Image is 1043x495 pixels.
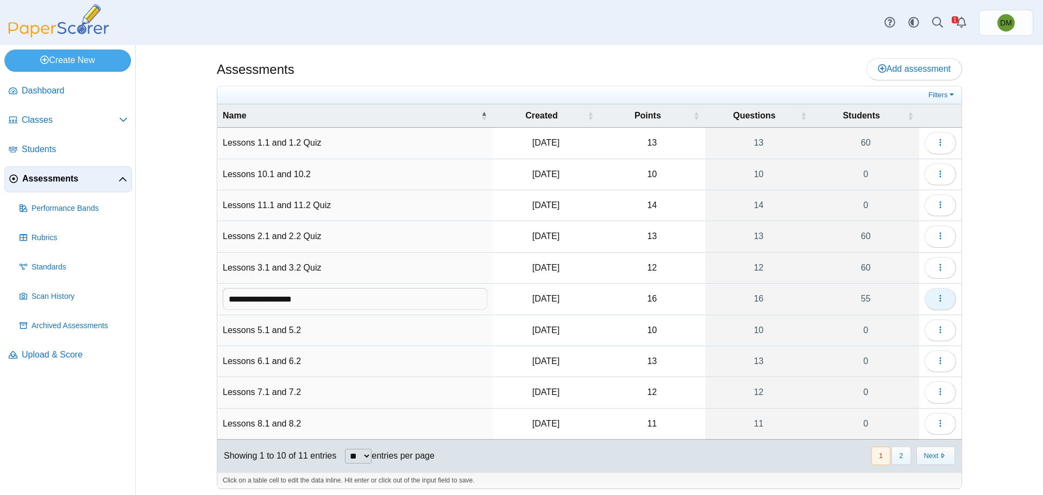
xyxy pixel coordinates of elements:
a: Archived Assessments [15,313,132,339]
a: 60 [812,253,919,283]
time: Aug 25, 2025 at 11:42 AM [532,356,560,366]
td: 11 [599,409,705,440]
span: Name [223,110,479,122]
a: 13 [705,221,813,252]
a: Rubrics [15,225,132,251]
td: Lessons 7.1 and 7.2 [217,377,493,408]
span: Students [22,143,128,155]
td: 10 [599,159,705,190]
time: Aug 25, 2025 at 11:32 AM [532,263,560,272]
a: Alerts [950,11,973,35]
td: 13 [599,128,705,159]
td: 12 [599,253,705,284]
a: Add assessment [866,58,962,80]
span: Questions [711,110,799,122]
td: 16 [599,284,705,315]
a: Upload & Score [4,342,132,368]
td: Lessons 6.1 and 6.2 [217,346,493,377]
td: Lessons 8.1 and 8.2 [217,409,493,440]
time: Aug 25, 2025 at 11:44 AM [532,387,560,397]
span: Domenic Mariani [997,14,1015,32]
time: Aug 25, 2025 at 11:47 AM [532,419,560,428]
a: 0 [812,346,919,377]
a: 16 [705,284,813,314]
img: PaperScorer [4,4,113,37]
td: 13 [599,346,705,377]
label: entries per page [372,451,435,460]
span: Points : Activate to sort [693,110,700,121]
time: Aug 25, 2025 at 11:36 AM [532,294,560,303]
span: Created : Activate to sort [587,110,594,121]
td: 10 [599,315,705,346]
span: Assessments [22,173,118,185]
a: 11 [705,409,813,439]
a: Dashboard [4,78,132,104]
time: Aug 25, 2025 at 11:39 AM [532,325,560,335]
span: Add assessment [878,64,951,73]
button: 2 [891,447,910,465]
a: Students [4,137,132,163]
a: 55 [812,284,919,314]
td: Lessons 10.1 and 10.2 [217,159,493,190]
a: Standards [15,254,132,280]
a: Performance Bands [15,196,132,222]
span: Classes [22,114,119,126]
a: 14 [705,190,813,221]
a: 10 [705,315,813,346]
a: Create New [4,49,131,71]
button: 1 [871,447,890,465]
a: 13 [705,346,813,377]
a: 0 [812,409,919,439]
a: 0 [812,190,919,221]
a: 10 [705,159,813,190]
a: Scan History [15,284,132,310]
time: Aug 25, 2025 at 11:52 AM [532,170,560,179]
a: 0 [812,315,919,346]
span: Students [818,110,905,122]
span: Name : Activate to invert sorting [481,110,487,121]
button: Next [916,447,955,465]
div: Showing 1 to 10 of 11 entries [217,440,336,472]
span: Rubrics [32,233,128,243]
a: 12 [705,377,813,408]
div: Click on a table cell to edit the data inline. Hit enter or click out of the input field to save. [217,472,962,488]
a: PaperScorer [4,30,113,39]
span: Students : Activate to sort [907,110,914,121]
td: 12 [599,377,705,408]
span: Upload & Score [22,349,128,361]
span: Scan History [32,291,128,302]
span: Archived Assessments [32,321,128,331]
a: Domenic Mariani [979,10,1033,36]
td: Lessons 1.1 and 1.2 Quiz [217,128,493,159]
a: Classes [4,108,132,134]
td: 14 [599,190,705,221]
time: Jul 29, 2025 at 3:31 PM [532,138,560,147]
time: Aug 25, 2025 at 11:55 AM [532,200,560,210]
h1: Assessments [217,60,294,79]
a: Assessments [4,166,132,192]
time: Aug 21, 2025 at 1:25 PM [532,231,560,241]
span: Questions : Activate to sort [800,110,807,121]
a: 0 [812,159,919,190]
a: 12 [705,253,813,283]
span: Dashboard [22,85,128,97]
a: Filters [926,90,959,101]
span: Domenic Mariani [1000,19,1012,27]
a: 60 [812,128,919,158]
td: Lessons 3.1 and 3.2 Quiz [217,253,493,284]
td: Lessons 11.1 and 11.2 Quiz [217,190,493,221]
nav: pagination [870,447,955,465]
span: Standards [32,262,128,273]
span: Performance Bands [32,203,128,214]
span: Created [498,110,585,122]
td: Lessons 5.1 and 5.2 [217,315,493,346]
a: 13 [705,128,813,158]
a: 0 [812,377,919,408]
a: 60 [812,221,919,252]
td: 13 [599,221,705,252]
span: Points [605,110,691,122]
td: Lessons 2.1 and 2.2 Quiz [217,221,493,252]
